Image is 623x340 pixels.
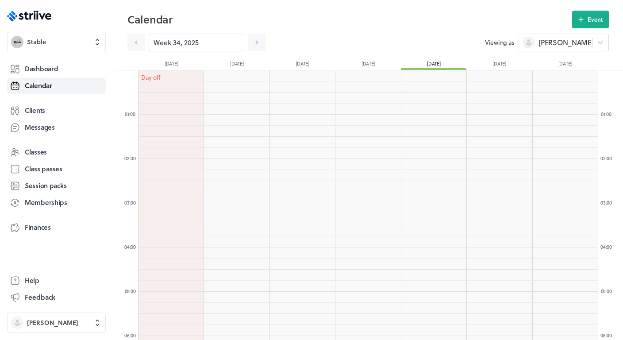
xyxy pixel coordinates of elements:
span: Messages [25,123,55,132]
span: Viewing as [485,38,514,47]
iframe: gist-messenger-bubble-iframe [597,314,619,336]
span: Memberships [25,198,67,207]
span: Dashboard [25,64,58,73]
span: Finances [25,223,51,232]
span: :00 [129,287,135,295]
a: Clients [7,103,106,119]
span: Event [588,15,603,23]
div: 04 [121,243,139,250]
span: Classes [25,147,47,157]
span: :00 [130,155,136,162]
div: [DATE] [532,60,598,70]
div: 01 [597,111,615,117]
input: YYYY-M-D [149,34,244,51]
h2: Calendar [127,11,572,28]
div: [DATE] [401,60,466,70]
span: :00 [130,332,136,339]
span: Session packs [25,181,66,190]
a: Dashboard [7,61,106,77]
button: Feedback [7,290,106,305]
div: 02 [597,155,615,162]
span: :00 [130,199,136,206]
a: Classes [7,144,106,160]
div: [DATE] [138,60,204,70]
span: :00 [606,155,612,162]
button: Event [572,11,609,28]
button: StableStable [7,32,106,52]
span: :00 [606,199,612,206]
div: [DATE] [270,60,335,70]
span: :00 [605,287,611,295]
span: :00 [606,243,612,251]
a: Class passes [7,161,106,177]
div: [DATE] [204,60,269,70]
div: 05 [597,288,615,294]
div: 06 [597,332,615,339]
a: Memberships [7,195,106,211]
a: Calendar [7,78,106,94]
span: :00 [605,110,611,118]
div: 01 [121,111,139,117]
div: Day off [138,70,204,85]
a: Messages [7,120,106,135]
img: Stable [11,36,23,48]
span: [PERSON_NAME] [27,318,78,327]
div: 05 [121,288,139,294]
span: Calendar [25,81,52,90]
div: [DATE] [335,60,401,70]
div: 02 [121,155,139,162]
div: 03 [121,199,139,206]
a: Finances [7,220,106,236]
a: Help [7,273,106,289]
span: Help [25,276,39,285]
span: Stable [27,38,46,46]
a: Session packs [7,178,106,194]
div: [DATE] [466,60,532,70]
div: 04 [597,243,615,250]
span: [PERSON_NAME] [538,38,593,47]
span: :00 [129,110,135,118]
span: :00 [130,243,136,251]
div: 03 [597,199,615,206]
span: Clients [25,106,45,115]
span: Class passes [25,164,62,174]
div: 06 [121,332,139,339]
span: Feedback [25,293,55,302]
button: [PERSON_NAME] [7,313,106,333]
